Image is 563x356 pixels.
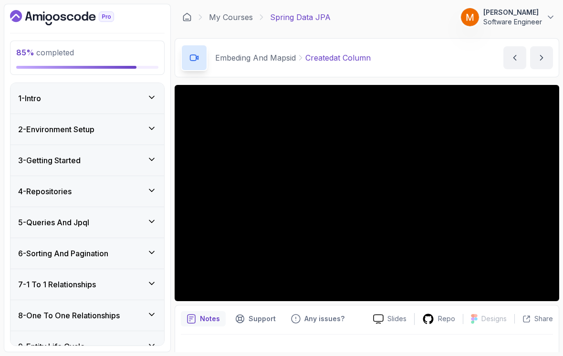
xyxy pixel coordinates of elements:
[514,314,553,324] button: Share
[387,314,407,324] p: Slides
[18,93,41,104] h3: 1 - Intro
[534,314,553,324] p: Share
[461,8,479,26] img: user profile image
[270,11,331,23] p: Spring Data JPA
[483,17,542,27] p: Software Engineer
[438,314,455,324] p: Repo
[415,313,463,325] a: Repo
[18,341,85,352] h3: 9 - Entity Life Cycle
[10,300,164,331] button: 8-One To One Relationships
[200,314,220,324] p: Notes
[10,238,164,269] button: 6-Sorting And Pagination
[18,279,96,290] h3: 7 - 1 To 1 Relationships
[10,83,164,114] button: 1-Intro
[18,124,94,135] h3: 2 - Environment Setup
[18,248,108,259] h3: 6 - Sorting And Pagination
[304,314,344,324] p: Any issues?
[229,311,281,326] button: Support button
[10,207,164,238] button: 5-Queries And Jpql
[18,155,81,166] h3: 3 - Getting Started
[460,8,555,27] button: user profile image[PERSON_NAME]Software Engineer
[10,114,164,145] button: 2-Environment Setup
[481,314,507,324] p: Designs
[16,48,34,57] span: 85 %
[16,48,74,57] span: completed
[503,46,526,69] button: previous content
[365,314,414,324] a: Slides
[10,145,164,176] button: 3-Getting Started
[10,269,164,300] button: 7-1 To 1 Relationships
[181,311,226,326] button: notes button
[215,52,296,63] p: Embeding And Mapsid
[175,85,559,301] iframe: 10 - CreatedAt column
[285,311,350,326] button: Feedback button
[182,12,192,22] a: Dashboard
[523,318,553,346] iframe: chat widget
[18,217,89,228] h3: 5 - Queries And Jpql
[305,52,371,63] p: Createdat Column
[10,176,164,207] button: 4-Repositories
[18,186,72,197] h3: 4 - Repositories
[249,314,276,324] p: Support
[530,46,553,69] button: next content
[209,11,253,23] a: My Courses
[10,10,136,25] a: Dashboard
[483,8,542,17] p: [PERSON_NAME]
[18,310,120,321] h3: 8 - One To One Relationships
